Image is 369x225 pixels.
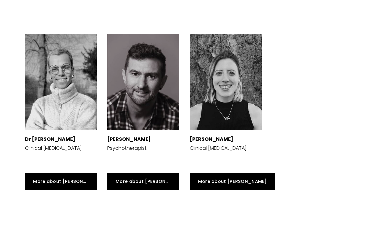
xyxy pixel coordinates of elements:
[190,173,275,190] a: More about [PERSON_NAME]
[25,173,97,190] a: More about [PERSON_NAME]
[107,173,179,190] a: More about [PERSON_NAME]
[190,136,233,143] strong: [PERSON_NAME]
[190,136,247,152] p: Clinical [MEDICAL_DATA]
[107,136,151,143] strong: [PERSON_NAME]
[25,136,82,152] p: Clinical [MEDICAL_DATA]
[25,136,75,143] strong: Dr [PERSON_NAME]
[107,136,151,152] p: Psychotherapist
